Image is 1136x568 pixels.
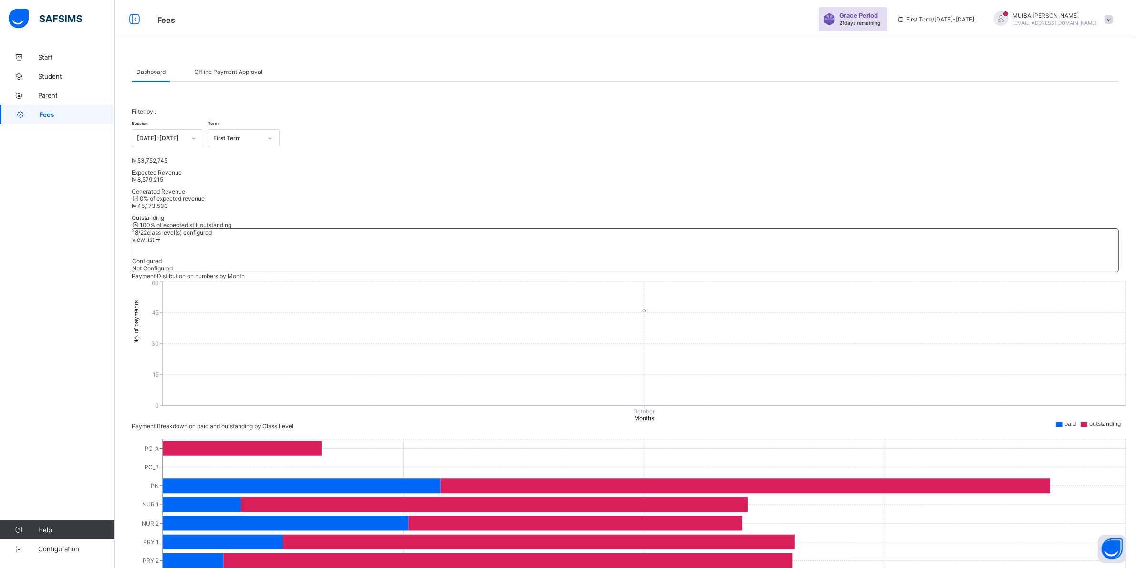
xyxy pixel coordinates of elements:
[132,221,231,228] span: 100 % of expected still outstanding
[1089,420,1121,427] span: outstanding
[151,482,159,489] tspan: PN
[157,15,175,25] span: Fees
[634,414,654,422] tspan: Months
[9,9,82,29] img: safsims
[143,538,159,546] tspan: PRY 1
[132,265,173,272] span: Not Configured
[1064,420,1076,427] span: paid
[155,402,159,409] tspan: 0
[132,108,156,115] span: Filter by :
[136,68,166,75] span: Dashboard
[153,371,159,378] tspan: 15
[132,423,293,430] span: Payment Breakdown on paid and outstanding by
[132,121,147,126] span: Session
[38,92,115,99] span: Parent
[208,121,219,126] span: Term
[143,557,159,564] tspan: PRY 2
[132,195,205,202] span: 0 % of expected revenue
[1098,535,1126,563] button: Open asap
[132,176,163,183] span: ₦ 8,579,215
[38,526,114,534] span: Help
[132,272,245,279] span: Payment Distibution on numbers by
[1013,20,1097,26] span: [EMAIL_ADDRESS][DOMAIN_NAME]
[40,111,115,118] span: Fees
[132,188,1119,195] span: Generated Revenue
[132,214,1119,221] span: Outstanding
[984,11,1118,27] div: MUIBAADAMS
[132,229,138,236] span: 18
[152,279,159,287] tspan: 60
[194,68,262,75] span: Offline Payment Approval
[137,135,186,142] div: [DATE]-[DATE]
[132,157,167,164] span: ₦ 53,752,745
[823,13,835,25] img: sticker-purple.71386a28dfed39d6af7621340158ba97.svg
[1013,12,1097,19] span: MUIBA [PERSON_NAME]
[634,408,656,415] tspan: October
[152,309,159,316] tspan: 45
[132,169,1119,176] span: Expected Revenue
[132,202,168,209] span: ₦ 45,173,530
[38,53,115,61] span: Staff
[145,445,159,452] tspan: PC_A
[151,340,159,347] tspan: 30
[145,464,159,471] tspan: PC_B
[38,545,114,553] span: Configuration
[142,520,159,527] tspan: NUR 2
[38,72,115,80] span: Student
[897,16,975,23] span: session/term information
[213,135,262,142] div: First Term
[132,236,154,243] span: view list
[132,258,162,265] span: Configured
[839,12,878,19] span: Grace Period
[133,300,140,344] tspan: No. of payments
[138,229,212,236] span: / 22 class level(s) configured
[839,20,880,26] span: 21 days remaining
[228,272,245,279] span: Month
[142,501,159,508] tspan: NUR 1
